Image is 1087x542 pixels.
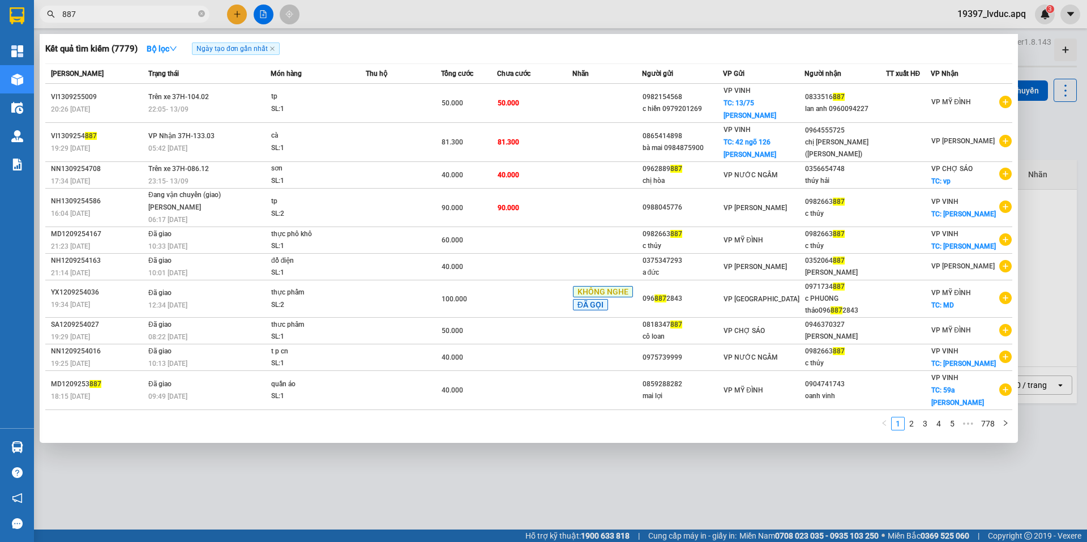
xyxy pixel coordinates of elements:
div: tp [271,91,356,103]
span: plus-circle [999,135,1012,147]
span: 887 [833,347,845,355]
div: đồ điện [271,255,356,267]
div: 0975739999 [643,352,723,364]
h3: Kết quả tìm kiếm ( 7779 ) [45,43,138,55]
div: cà [271,130,356,142]
span: 50.000 [442,99,463,107]
div: Đang vận chuyển (giao) [148,189,233,202]
span: [GEOGRAPHIC_DATA], [GEOGRAPHIC_DATA] ↔ [GEOGRAPHIC_DATA] [20,48,104,87]
div: VI1309255009 [51,91,145,103]
div: 0964555725 [805,125,885,136]
li: Next 5 Pages [959,417,977,430]
span: 887 [670,165,682,173]
span: [PERSON_NAME] [51,70,104,78]
span: VP Nhận [931,70,958,78]
span: ĐÃ GỌI [573,299,608,310]
span: question-circle [12,467,23,478]
div: tp [271,195,356,208]
div: SL: 1 [271,175,356,187]
span: Thu hộ [366,70,387,78]
span: Trạng thái [148,70,179,78]
a: 778 [978,417,998,430]
button: Bộ lọcdown [138,40,186,58]
div: 0982154568 [643,91,723,103]
div: SL: 2 [271,208,356,220]
div: lan anh 0960094227 [805,103,885,115]
span: Món hàng [271,70,302,78]
span: 887 [85,132,97,140]
span: KHÔNG NGHE [573,286,633,297]
div: NN1209254016 [51,345,145,357]
span: 06:17 [DATE] [148,216,187,224]
div: 0818347 [643,319,723,331]
span: Người nhận [804,70,841,78]
span: 90.000 [442,204,463,212]
span: VP NƯỚC NGẦM [724,171,778,179]
div: thực phẩm [271,287,356,299]
a: 3 [919,417,931,430]
span: 18:15 [DATE] [51,392,90,400]
span: 10:33 [DATE] [148,242,187,250]
div: cô loan [643,331,723,343]
li: 778 [977,417,999,430]
span: VP VINH [931,347,958,355]
span: VP MỸ ĐÌNH [724,386,763,394]
span: 09:49 [DATE] [148,392,187,400]
span: TC: [PERSON_NAME] [931,210,996,218]
div: 0982663 [805,345,885,357]
span: 887 [833,198,845,206]
span: 81.300 [498,138,519,146]
a: 1 [892,417,904,430]
span: VP [PERSON_NAME] [931,262,995,270]
span: left [881,420,888,426]
span: VP MỸ ĐÌNH [931,289,971,297]
span: Trên xe 37H-086.12 [148,165,209,173]
span: 81.300 [442,138,463,146]
span: TC: 59a [PERSON_NAME] [931,386,984,407]
span: 23:15 - 13/09 [148,177,189,185]
div: [PERSON_NAME] [805,331,885,343]
div: 0982663 [805,196,885,208]
span: 40.000 [498,171,519,179]
span: 08:22 [DATE] [148,333,187,341]
span: ••• [959,417,977,430]
div: mai lợi [643,390,723,402]
div: 0352064 [805,255,885,267]
div: c thủy [805,357,885,369]
span: 19:34 [DATE] [51,301,90,309]
span: VP VINH [931,230,958,238]
span: VP VINH [724,87,751,95]
span: close-circle [198,9,205,20]
span: Đã giao [148,321,172,328]
span: Đã giao [148,257,172,264]
div: SL: 1 [271,240,356,253]
span: TC: [PERSON_NAME] [931,242,996,250]
span: 60.000 [442,236,463,244]
span: 19:25 [DATE] [51,360,90,368]
span: plus-circle [999,96,1012,108]
span: VP [PERSON_NAME] [724,263,787,271]
span: Trên xe 37H-104.02 [148,93,209,101]
div: NH1309254586 [51,195,145,207]
div: 0946370327 [805,319,885,331]
a: 4 [932,417,945,430]
div: 0833516 [805,91,885,103]
div: 0904741743 [805,378,885,390]
span: plus-circle [999,260,1012,272]
span: 887 [833,93,845,101]
span: 887 [833,283,845,291]
div: 0982663 [805,228,885,240]
img: logo [6,61,18,117]
span: VP NƯỚC NGẦM [724,353,778,361]
span: VP [GEOGRAPHIC_DATA] [724,295,799,303]
span: plus-circle [999,292,1012,304]
div: c thủy [643,240,723,252]
span: VP [PERSON_NAME] [931,137,995,145]
span: 90.000 [498,204,519,212]
div: SL: 1 [271,267,356,279]
span: notification [12,493,23,503]
div: 0971734 [805,281,885,293]
span: 887 [831,306,842,314]
li: 2 [905,417,918,430]
button: left [878,417,891,430]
